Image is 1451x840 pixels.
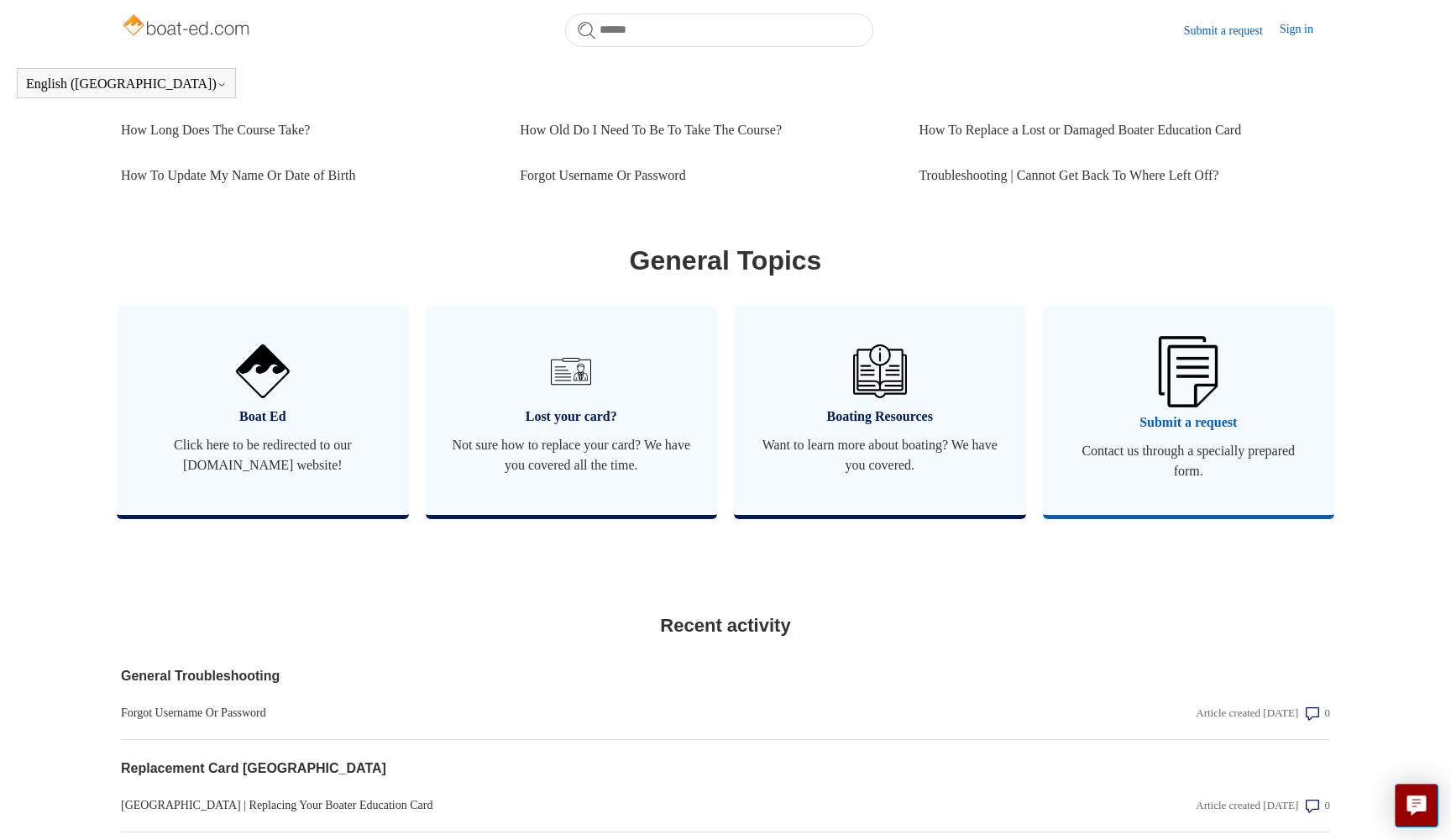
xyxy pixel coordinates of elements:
a: Boat Ed Click here to be redirected to our [DOMAIN_NAME] website! [117,306,409,515]
span: Not sure how to replace your card? We have you covered all the time. [451,435,693,475]
div: Article created [DATE] [1196,705,1298,722]
span: Lost your card? [451,407,693,427]
input: Search [565,13,873,47]
img: 01HZPCYVZMCNPYXCC0DPA2R54M [853,344,907,398]
h1: General Topics [121,240,1330,281]
img: 01HZPCYVNCVF44JPJQE4DN11EA [236,344,290,398]
img: 01HZPCYW3NK71669VZTW7XY4G9 [1159,336,1218,407]
a: How Old Do I Need To Be To Take The Course? [520,108,893,153]
div: Article created [DATE] [1196,797,1298,814]
span: Boating Resources [759,407,1001,427]
a: General Troubleshooting [121,666,967,686]
button: English ([GEOGRAPHIC_DATA]) [26,76,227,92]
a: Replacement Card [GEOGRAPHIC_DATA] [121,759,967,779]
a: Submit a request [1184,22,1280,39]
img: Boat-Ed Help Center home page [121,10,254,44]
span: Boat Ed [142,407,384,427]
a: How To Update My Name Or Date of Birth [121,153,495,198]
a: Boating Resources Want to learn more about boating? We have you covered. [734,306,1026,515]
a: Lost your card? Not sure how to replace your card? We have you covered all the time. [426,306,718,515]
span: Contact us through a specially prepared form. [1068,441,1310,481]
a: Troubleshooting | Cannot Get Back To Where Left Off? [919,153,1317,198]
img: 01HZPCYVT14CG9T703FEE4SFXC [544,344,598,398]
a: How To Replace a Lost or Damaged Boater Education Card [919,108,1317,153]
span: Want to learn more about boating? We have you covered. [759,435,1001,475]
a: Forgot Username Or Password [520,153,893,198]
a: Forgot Username Or Password [121,704,967,722]
span: Submit a request [1068,412,1310,433]
button: Live chat [1395,784,1438,827]
a: Submit a request Contact us through a specially prepared form. [1043,306,1335,515]
a: [GEOGRAPHIC_DATA] | Replacing Your Boater Education Card [121,796,967,814]
h2: Recent activity [121,612,1330,639]
span: Click here to be redirected to our [DOMAIN_NAME] website! [142,435,384,475]
a: How Long Does The Course Take? [121,108,495,153]
a: Sign in [1280,20,1330,40]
